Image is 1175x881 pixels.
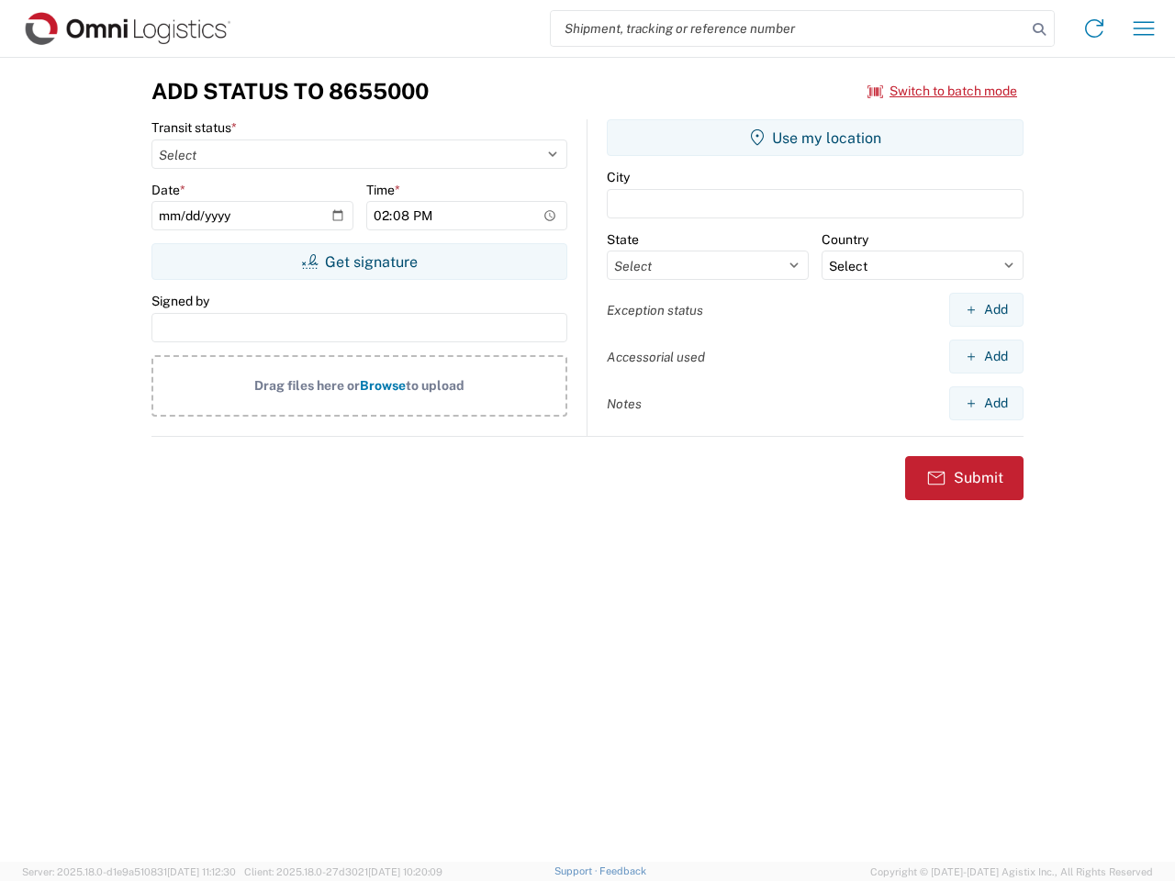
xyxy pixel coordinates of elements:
[151,293,209,309] label: Signed by
[554,865,600,876] a: Support
[551,11,1026,46] input: Shipment, tracking or reference number
[599,865,646,876] a: Feedback
[607,119,1024,156] button: Use my location
[22,866,236,877] span: Server: 2025.18.0-d1e9a510831
[151,119,237,136] label: Transit status
[366,182,400,198] label: Time
[607,396,642,412] label: Notes
[822,231,868,248] label: Country
[949,340,1024,374] button: Add
[167,866,236,877] span: [DATE] 11:12:30
[244,866,442,877] span: Client: 2025.18.0-27d3021
[870,864,1153,880] span: Copyright © [DATE]-[DATE] Agistix Inc., All Rights Reserved
[151,243,567,280] button: Get signature
[905,456,1024,500] button: Submit
[406,378,464,393] span: to upload
[949,293,1024,327] button: Add
[607,231,639,248] label: State
[607,169,630,185] label: City
[949,386,1024,420] button: Add
[867,76,1017,106] button: Switch to batch mode
[151,182,185,198] label: Date
[607,349,705,365] label: Accessorial used
[360,378,406,393] span: Browse
[254,378,360,393] span: Drag files here or
[151,78,429,105] h3: Add Status to 8655000
[368,866,442,877] span: [DATE] 10:20:09
[607,302,703,318] label: Exception status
